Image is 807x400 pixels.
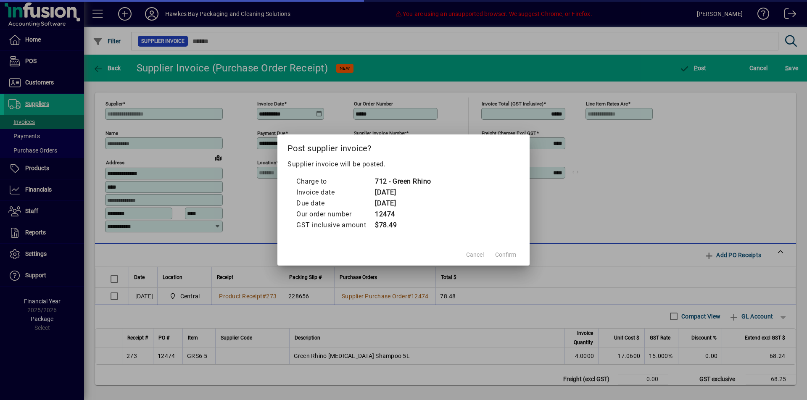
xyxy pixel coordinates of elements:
[296,209,374,220] td: Our order number
[374,198,431,209] td: [DATE]
[296,198,374,209] td: Due date
[374,176,431,187] td: 712 - Green Rhino
[277,134,530,159] h2: Post supplier invoice?
[296,176,374,187] td: Charge to
[374,209,431,220] td: 12474
[374,220,431,231] td: $78.49
[287,159,520,169] p: Supplier invoice will be posted.
[296,220,374,231] td: GST inclusive amount
[296,187,374,198] td: Invoice date
[374,187,431,198] td: [DATE]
